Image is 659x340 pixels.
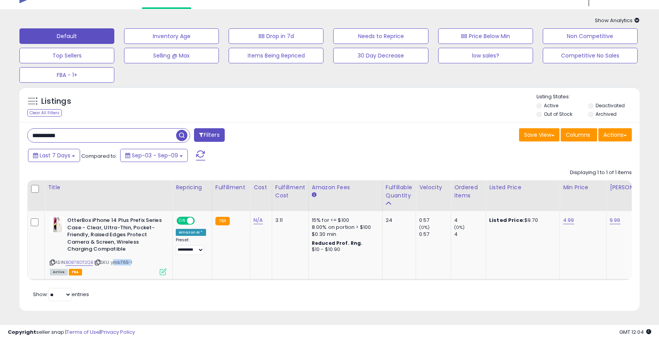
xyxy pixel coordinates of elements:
span: Compared to: [81,152,117,160]
a: 9.99 [610,216,621,224]
div: Amazon AI * [176,229,206,236]
div: [PERSON_NAME] [610,183,656,192]
div: Cost [253,183,269,192]
div: Title [48,183,169,192]
button: Items Being Repriced [229,48,323,63]
small: (0%) [454,224,465,230]
div: Min Price [563,183,603,192]
a: N/A [253,216,263,224]
span: ON [177,218,187,224]
button: Sep-03 - Sep-09 [120,149,188,162]
button: Actions [598,128,632,141]
div: Listed Price [489,183,556,192]
button: Top Sellers [19,48,114,63]
button: Default [19,28,114,44]
div: Fulfillment [215,183,247,192]
div: 4 [454,231,486,238]
div: $10 - $10.90 [312,246,376,253]
div: 0.57 [419,217,451,224]
label: Archived [596,111,617,117]
button: Save View [519,128,559,141]
button: Columns [561,128,597,141]
label: Out of Stock [544,111,572,117]
a: Terms of Use [66,328,100,336]
button: FBA - 1+ [19,67,114,83]
span: Columns [566,131,590,139]
div: $0.30 min [312,231,376,238]
a: B0B78DT2QB [66,259,93,266]
button: Competitive No Sales [543,48,638,63]
b: Reduced Prof. Rng. [312,240,363,246]
div: seller snap | | [8,329,135,336]
span: | SKU: ymb765-1 [94,259,133,265]
div: 8.00% on portion > $100 [312,224,376,231]
span: 2025-09-17 12:04 GMT [619,328,651,336]
div: $9.70 [489,217,554,224]
button: Filters [194,128,224,142]
a: 4.99 [563,216,574,224]
div: Clear All Filters [27,109,62,117]
button: Selling @ Max [124,48,219,63]
img: 3131pXSm45L._SL40_.jpg [50,217,65,232]
span: Last 7 Days [40,152,70,159]
div: Amazon Fees [312,183,379,192]
strong: Copyright [8,328,36,336]
span: OFF [194,218,206,224]
div: 15% for <= $100 [312,217,376,224]
p: Listing States: [537,93,640,101]
span: FBA [69,269,82,275]
div: 3.11 [275,217,302,224]
div: 0.57 [419,231,451,238]
small: FBA [215,217,230,225]
b: OtterBox iPhone 14 Plus Prefix Series Case - Clear, Ultra-Thin, Pocket-Friendly, Raised Edges Pro... [67,217,162,255]
label: Deactivated [596,102,625,109]
button: Inventory Age [124,28,219,44]
b: Listed Price: [489,216,524,224]
h5: Listings [41,96,71,107]
a: Privacy Policy [101,328,135,336]
div: Ordered Items [454,183,482,200]
label: Active [544,102,558,109]
span: All listings currently available for purchase on Amazon [50,269,68,275]
button: Last 7 Days [28,149,80,162]
span: Show: entries [33,291,89,298]
div: 24 [386,217,410,224]
button: Non Competitive [543,28,638,44]
div: Preset: [176,237,206,255]
button: Needs to Reprice [333,28,428,44]
span: Sep-03 - Sep-09 [132,152,178,159]
div: Repricing [176,183,209,192]
button: BB Drop in 7d [229,28,323,44]
div: 4 [454,217,486,224]
button: 30 Day Decrease [333,48,428,63]
small: Amazon Fees. [312,192,316,199]
div: Fulfillable Quantity [386,183,413,200]
button: BB Price Below Min [438,28,533,44]
small: (0%) [419,224,430,230]
div: Velocity [419,183,447,192]
div: Displaying 1 to 1 of 1 items [570,169,632,176]
div: ASIN: [50,217,166,274]
button: low sales? [438,48,533,63]
div: Fulfillment Cost [275,183,305,200]
span: Show Analytics [595,17,640,24]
